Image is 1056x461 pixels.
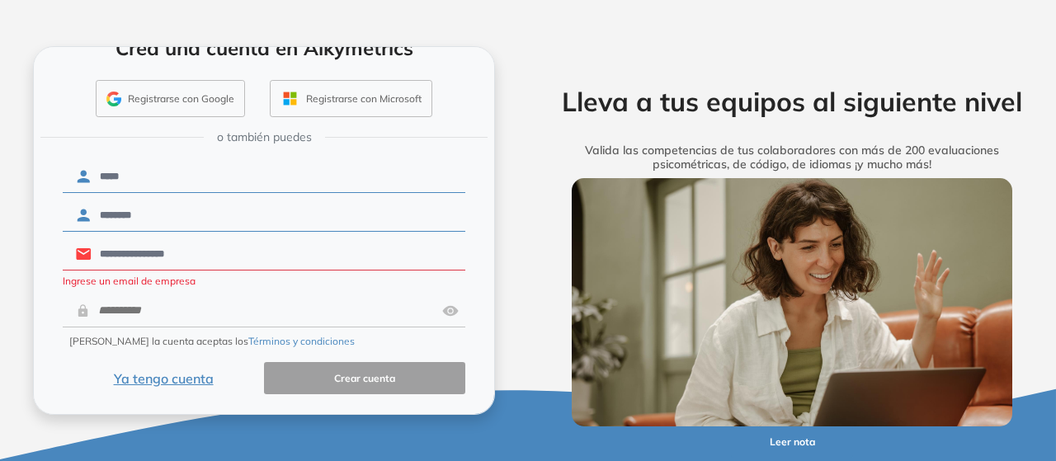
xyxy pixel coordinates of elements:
button: Registrarse con Microsoft [270,80,432,118]
p: Ingrese un email de empresa [63,274,465,289]
img: img-more-info [572,178,1013,426]
button: Ya tengo cuenta [63,362,264,394]
button: Leer nota [731,426,854,459]
h2: Lleva a tus equipos al siguiente nivel [547,86,1037,117]
button: Crear cuenta [264,362,465,394]
img: GMAIL_ICON [106,92,121,106]
button: Términos y condiciones [248,334,355,349]
img: asd [442,295,459,327]
h5: Valida las competencias de tus colaboradores con más de 200 evaluaciones psicométricas, de código... [547,143,1037,172]
button: Registrarse con Google [96,80,245,118]
span: [PERSON_NAME] la cuenta aceptas los [69,334,355,349]
span: o también puedes [217,129,312,146]
iframe: Chat Widget [759,270,1056,461]
h4: Crea una cuenta en Alkymetrics [55,36,473,60]
img: OUTLOOK_ICON [280,89,299,108]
